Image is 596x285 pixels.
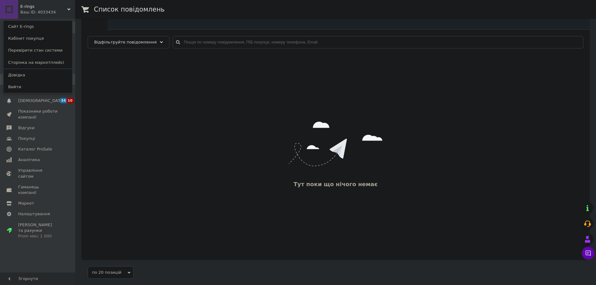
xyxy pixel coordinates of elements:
[18,157,40,163] span: Аналітика
[94,6,165,13] h1: Список повідомлень
[18,211,50,217] span: Налаштування
[173,36,584,48] input: Пошук по номеру повідомлення, ПІБ покупця, номеру телефона, Email
[20,9,47,15] div: Ваш ID: 4033434
[3,33,72,44] a: Кабінет покупця
[67,98,74,103] span: 10
[18,136,35,141] span: Покупці
[3,57,72,69] a: Сторінка на маркетплейсі
[18,168,58,179] span: Управління сайтом
[3,81,72,93] a: Вийти
[3,44,72,56] a: Перевірити стан системи
[582,247,594,259] button: Чат з покупцем
[18,233,58,239] div: Prom мікс 1 000
[59,98,67,103] span: 34
[18,109,58,120] span: Показники роботи компанії
[18,201,34,206] span: Маркет
[18,125,34,131] span: Відгуки
[18,146,52,152] span: Каталог ProSale
[3,21,72,33] a: Сайт E-rings
[20,4,67,9] span: E-rings
[18,98,64,104] span: [DEMOGRAPHIC_DATA]
[84,180,587,188] div: Тут поки що нічого немає
[3,69,72,81] a: Довідка
[88,266,134,279] span: по 20 позицій
[18,222,58,239] span: [PERSON_NAME] та рахунки
[94,40,157,44] span: Відфільтруйте повідомлення
[18,184,58,196] span: Гаманець компанії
